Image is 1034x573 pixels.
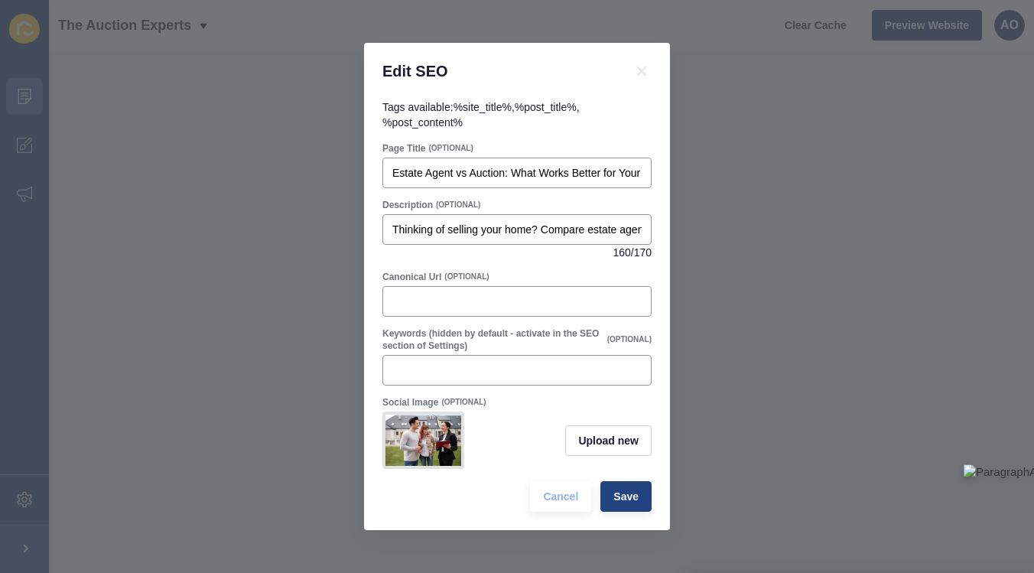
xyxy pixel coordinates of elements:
[543,489,578,504] span: Cancel
[382,116,463,129] code: %post_content%
[382,327,604,352] label: Keywords (hidden by default - activate in the SEO section of Settings)
[631,245,634,260] span: /
[444,272,489,282] span: (OPTIONAL)
[382,61,613,81] h1: Edit SEO
[634,245,652,260] span: 170
[600,481,652,512] button: Save
[428,143,473,154] span: (OPTIONAL)
[382,142,425,155] label: Page Title
[578,433,639,448] span: Upload new
[613,245,630,260] span: 160
[382,199,433,211] label: Description
[441,397,486,408] span: (OPTIONAL)
[454,101,512,113] code: %site_title%
[515,101,577,113] code: %post_title%
[565,425,652,456] button: Upload new
[382,101,580,129] span: Tags available: , ,
[613,489,639,504] span: Save
[385,415,461,466] img: 110a9771f45793e245fe6a9cb3c547ac.jpg
[382,396,438,409] label: Social Image
[607,334,652,345] span: (OPTIONAL)
[436,200,480,210] span: (OPTIONAL)
[382,271,441,283] label: Canonical Url
[530,481,591,512] button: Cancel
